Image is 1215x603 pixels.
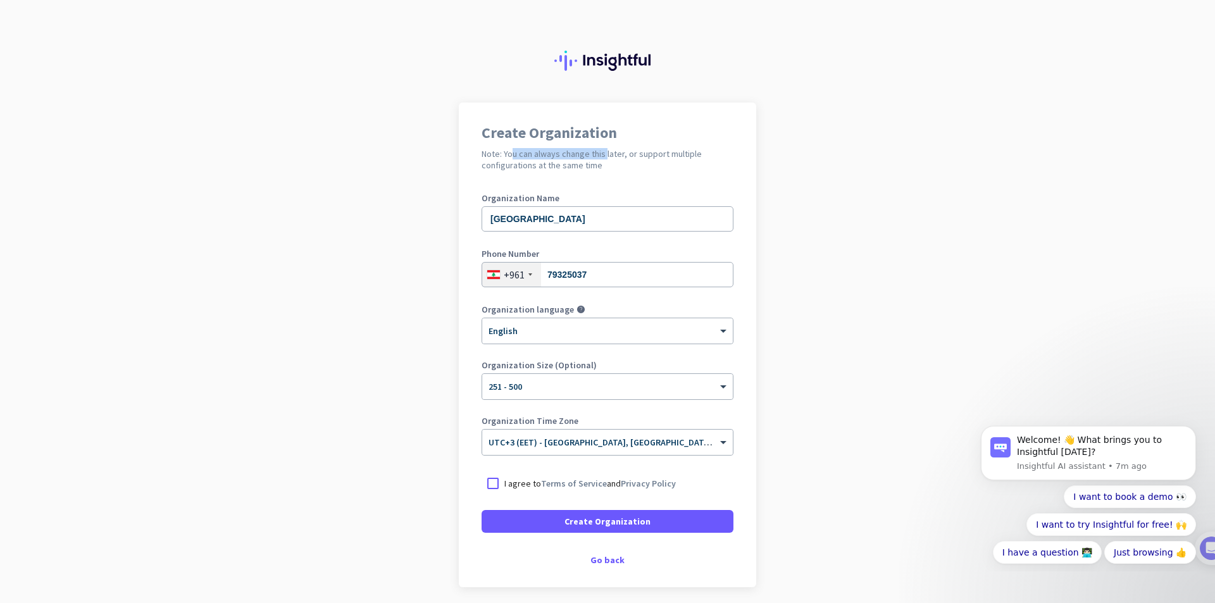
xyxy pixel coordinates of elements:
button: Create Organization [482,510,733,533]
a: Terms of Service [541,478,607,489]
p: I agree to and [504,477,676,490]
label: Organization Size (Optional) [482,361,733,370]
input: 1 123 456 [482,262,733,287]
input: What is the name of your organization? [482,206,733,232]
label: Phone Number [482,249,733,258]
label: Organization language [482,305,574,314]
label: Organization Name [482,194,733,202]
a: Privacy Policy [621,478,676,489]
span: Create Organization [564,515,651,528]
h1: Create Organization [482,125,733,140]
div: Go back [482,556,733,564]
img: Insightful [554,51,661,71]
div: +961 [504,268,525,281]
h2: Note: You can always change this later, or support multiple configurations at the same time [482,148,733,171]
i: help [576,305,585,314]
label: Organization Time Zone [482,416,733,425]
iframe: Intercom notifications message [962,414,1215,571]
